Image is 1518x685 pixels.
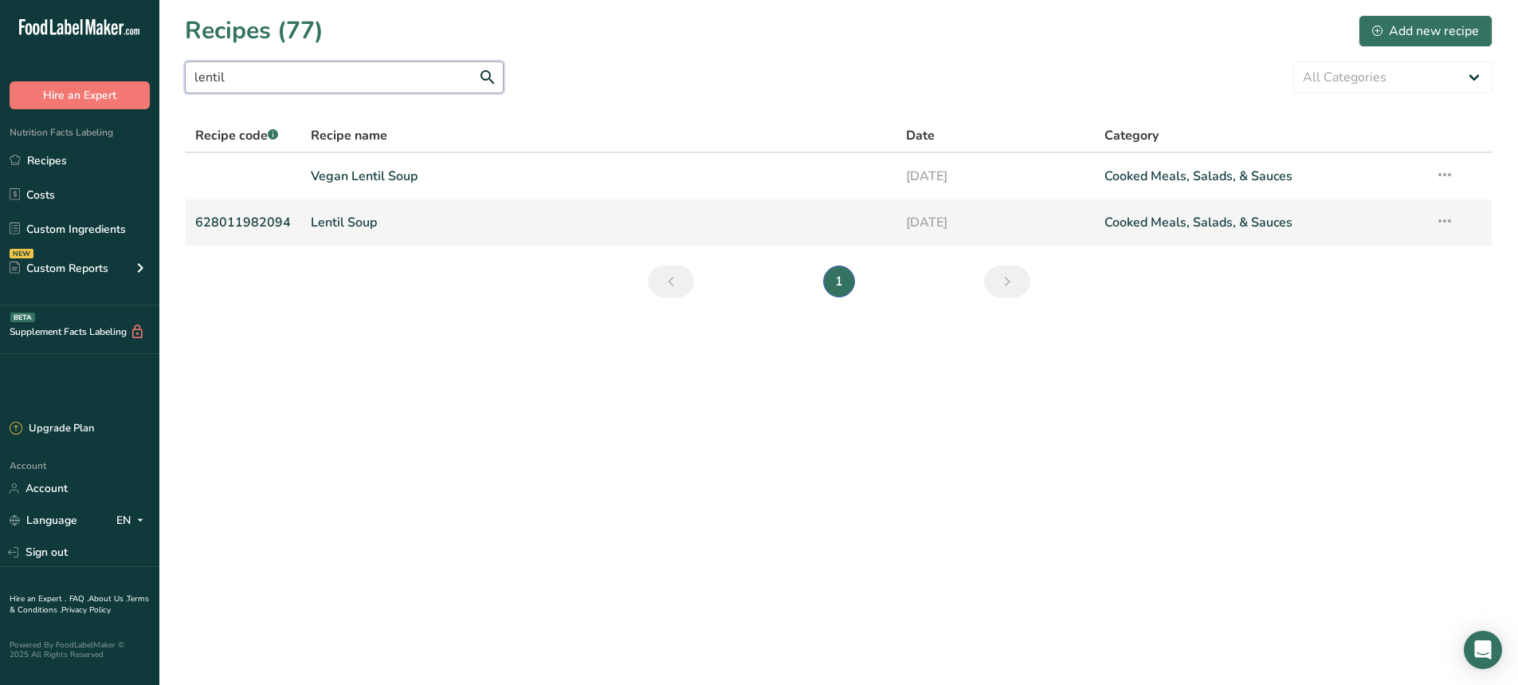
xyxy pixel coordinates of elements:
[116,511,150,530] div: EN
[1104,159,1416,193] a: Cooked Meals, Salads, & Sauces
[10,421,94,437] div: Upgrade Plan
[195,127,278,144] span: Recipe code
[1372,22,1479,41] div: Add new recipe
[1464,631,1502,669] div: Open Intercom Messenger
[185,13,324,49] h1: Recipes (77)
[10,81,150,109] button: Hire an Expert
[185,61,504,93] input: Search for recipe
[10,593,66,604] a: Hire an Expert .
[10,313,35,322] div: BETA
[1359,15,1493,47] button: Add new recipe
[10,260,108,277] div: Custom Reports
[61,604,111,616] a: Privacy Policy
[1104,206,1416,239] a: Cooked Meals, Salads, & Sauces
[10,506,77,534] a: Language
[648,266,694,297] a: Previous page
[906,206,1085,239] a: [DATE]
[195,206,292,239] a: 628011982094
[10,593,149,616] a: Terms & Conditions .
[984,266,1030,297] a: Next page
[10,640,150,659] div: Powered By FoodLabelMaker © 2025 All Rights Reserved
[906,159,1085,193] a: [DATE]
[69,593,88,604] a: FAQ .
[88,593,127,604] a: About Us .
[1104,126,1159,145] span: Category
[311,126,387,145] span: Recipe name
[906,126,935,145] span: Date
[311,206,887,239] a: Lentil Soup
[311,159,887,193] a: Vegan Lentil Soup
[10,249,33,258] div: NEW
